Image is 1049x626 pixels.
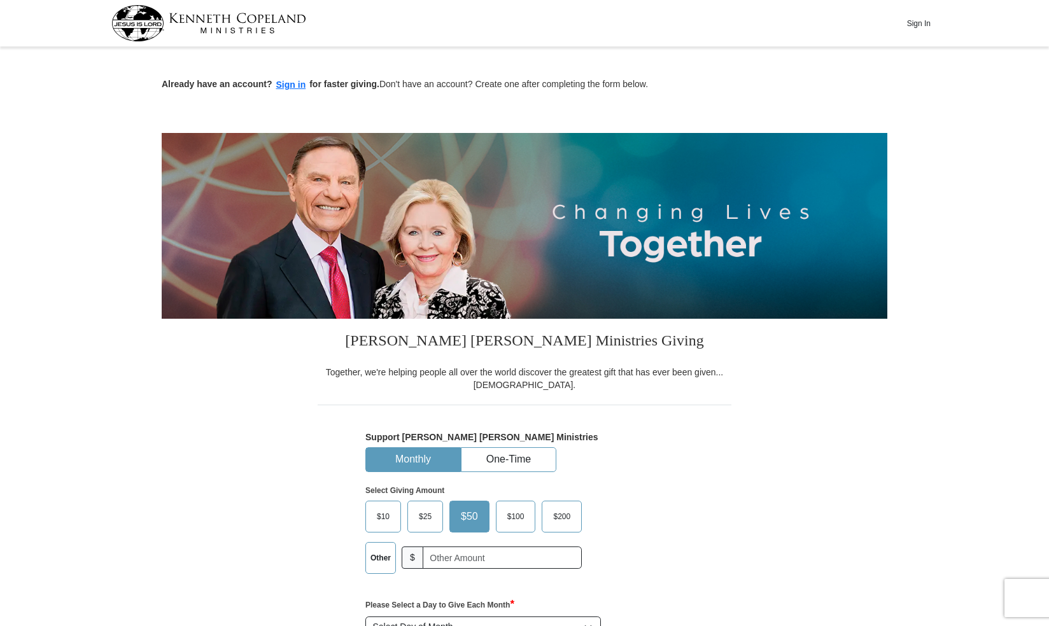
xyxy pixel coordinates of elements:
[162,78,887,92] p: Don't have an account? Create one after completing the form below.
[111,5,306,41] img: kcm-header-logo.svg
[454,507,484,526] span: $50
[370,507,396,526] span: $10
[318,319,731,366] h3: [PERSON_NAME] [PERSON_NAME] Ministries Giving
[318,366,731,391] div: Together, we're helping people all over the world discover the greatest gift that has ever been g...
[365,601,514,609] strong: Please Select a Day to Give Each Month
[423,546,582,569] input: Other Amount
[461,448,556,471] button: One-Time
[501,507,531,526] span: $100
[899,13,938,33] button: Sign In
[366,448,460,471] button: Monthly
[365,486,444,495] strong: Select Giving Amount
[162,79,379,89] strong: Already have an account? for faster giving.
[272,78,310,92] button: Sign in
[547,507,577,526] span: $200
[412,507,438,526] span: $25
[402,546,423,569] span: $
[365,432,684,443] h5: Support [PERSON_NAME] [PERSON_NAME] Ministries
[366,543,395,573] label: Other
